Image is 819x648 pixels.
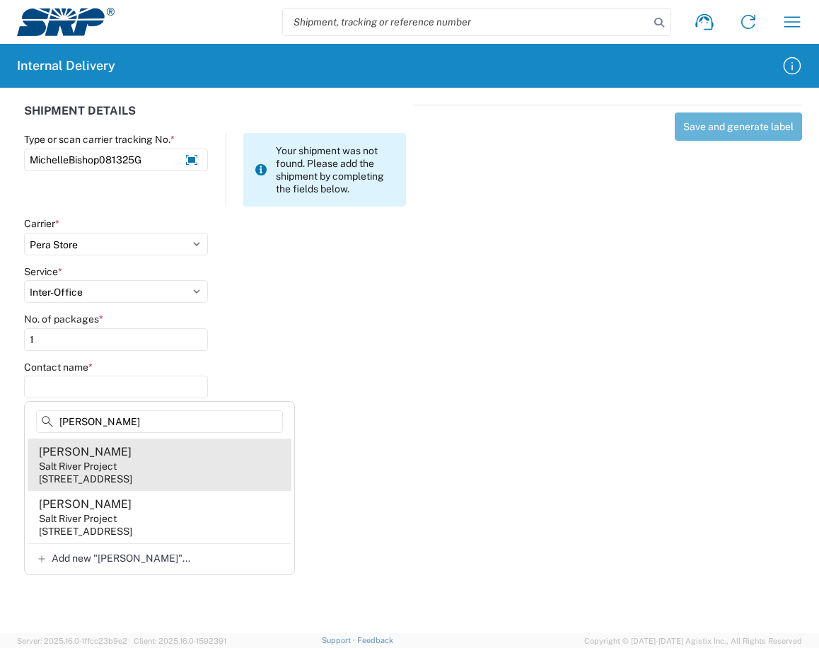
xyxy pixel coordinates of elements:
[134,637,226,645] span: Client: 2025.16.0-1592391
[276,144,395,195] span: Your shipment was not found. Please add the shipment by completing the fields below.
[24,313,103,325] label: No. of packages
[17,57,115,74] h2: Internal Delivery
[283,8,649,35] input: Shipment, tracking or reference number
[39,512,117,525] div: Salt River Project
[322,636,357,644] a: Support
[24,133,175,146] label: Type or scan carrier tracking No.
[24,361,93,374] label: Contact name
[39,497,132,512] div: [PERSON_NAME]
[39,444,132,460] div: [PERSON_NAME]
[17,637,127,645] span: Server: 2025.16.0-1ffcc23b9e2
[39,473,132,485] div: [STREET_ADDRESS]
[357,636,393,644] a: Feedback
[24,105,406,133] div: SHIPMENT DETAILS
[17,8,115,36] img: srp
[39,460,117,473] div: Salt River Project
[584,635,802,647] span: Copyright © [DATE]-[DATE] Agistix Inc., All Rights Reserved
[39,525,132,538] div: [STREET_ADDRESS]
[24,217,59,230] label: Carrier
[24,265,62,278] label: Service
[52,552,190,565] span: Add new "[PERSON_NAME]"...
